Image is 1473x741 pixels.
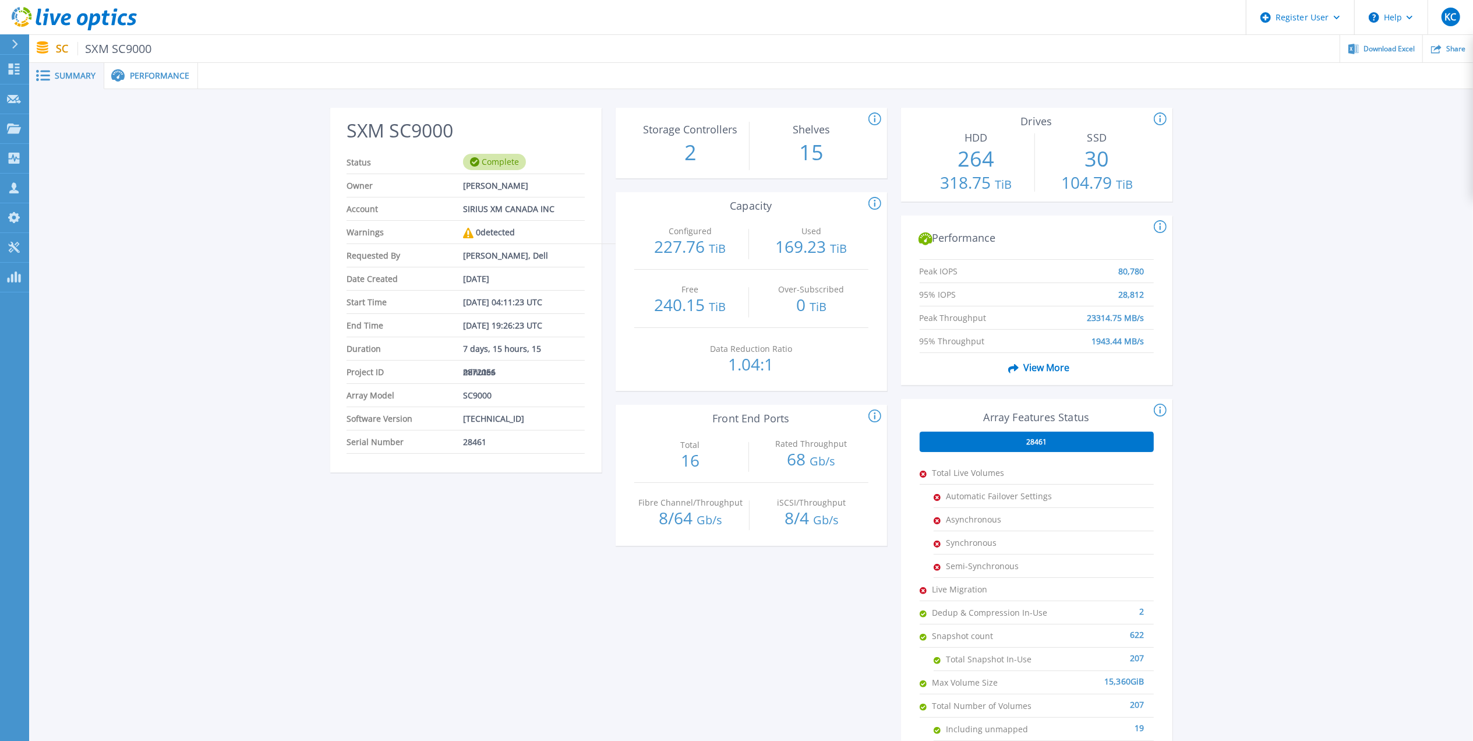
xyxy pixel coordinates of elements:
span: [DATE] 19:26:23 UTC [463,314,542,337]
span: Array Model [347,384,463,407]
span: KC [1444,12,1456,22]
span: Dedup & Compression In-Use [932,601,1049,624]
p: Total [637,441,743,449]
h3: Array Features Status [920,411,1154,424]
span: Performance [130,72,189,80]
span: Semi-Synchronous [946,555,1063,577]
p: Storage Controllers [637,124,744,135]
p: Used [758,227,864,235]
div: Complete [463,154,526,170]
p: 30 [1041,144,1153,174]
span: Duration [347,337,463,360]
span: Gb/s [810,453,835,469]
span: Summary [55,72,96,80]
span: 28461 [1026,437,1047,447]
div: 207 [1049,694,1145,706]
span: TiB [995,177,1012,192]
p: Over-Subscribed [758,285,864,294]
span: Automatic Failover Settings [946,485,1063,507]
span: 23314.75 MB/s [1087,306,1145,317]
span: [PERSON_NAME], Dell [463,244,548,267]
p: 169.23 [755,238,867,257]
span: [DATE] 04:11:23 UTC [463,291,542,313]
div: 2 [1049,601,1145,613]
h3: SSD [1041,132,1153,144]
span: Gb/s [813,512,839,528]
span: SC9000 [463,384,492,407]
span: Warnings [347,221,463,244]
span: 28461 [463,431,486,453]
p: 104.79 [1041,174,1153,193]
span: TiB [830,241,847,256]
p: 2 [634,137,747,168]
span: Status [347,151,463,174]
p: Data Reduction Ratio [698,345,804,353]
div: 0 detected [463,221,515,244]
span: Project ID [347,361,463,383]
span: Total Live Volumes [932,461,1049,484]
span: Live Migration [932,578,1049,601]
p: SC [56,42,152,55]
h3: HDD [920,132,1032,144]
h2: SXM SC9000 [347,120,584,142]
p: 15 [755,137,868,168]
span: End Time [347,314,463,337]
span: Max Volume Size [932,671,1049,694]
span: [TECHNICAL_ID] [463,407,524,430]
p: Configured [637,227,743,235]
span: TiB [709,241,726,256]
span: 7 days, 15 hours, 15 minutes [463,337,575,360]
span: Software Version [347,407,463,430]
span: Total Snapshot In-Use [946,648,1063,671]
span: Date Created [347,267,463,290]
span: Account [347,197,463,220]
span: 80,780 [1119,260,1145,271]
span: Total Number of Volumes [932,694,1049,717]
p: 0 [755,297,867,315]
p: Shelves [758,124,865,135]
div: 15,360 GiB [1049,671,1145,683]
p: 264 [920,144,1032,174]
h2: Performance [919,232,1154,246]
span: Asynchronous [946,508,1063,531]
span: Including unmapped volumes [946,718,1063,740]
span: Download Excel [1364,45,1415,52]
p: 16 [634,452,747,468]
p: 240.15 [634,297,747,315]
p: 68 [755,451,867,470]
div: 207 [1063,648,1145,659]
span: Gb/s [697,512,722,528]
span: Peak IOPS [920,260,1038,271]
span: Share [1446,45,1465,52]
span: 2872056 [463,361,496,383]
p: iSCSI/Throughput [758,499,865,507]
span: SIRIUS XM CANADA INC [463,197,554,220]
span: Synchronous [946,531,1063,554]
span: SXM SC9000 [77,42,152,55]
span: Requested By [347,244,463,267]
span: 95% Throughput [920,330,1038,341]
span: TiB [1116,177,1133,192]
span: TiB [709,299,726,315]
span: Snapshot count [932,624,1049,647]
span: Peak Throughput [920,306,1038,317]
p: 318.75 [920,174,1032,193]
p: 8 / 4 [755,510,868,528]
span: [DATE] [463,267,489,290]
span: 1943.44 MB/s [1092,330,1145,341]
p: Fibre Channel/Throughput [637,499,744,507]
p: 227.76 [634,238,747,257]
span: Owner [347,174,463,197]
span: Serial Number [347,431,463,453]
span: 28,812 [1119,283,1145,294]
span: View More [1004,357,1069,379]
div: 622 [1049,624,1145,636]
p: Rated Throughput [758,440,864,448]
span: [PERSON_NAME] [463,174,528,197]
p: 8 / 64 [634,510,747,528]
span: Start Time [347,291,463,313]
div: 19 [1063,718,1145,729]
p: 1.04:1 [695,356,807,372]
span: TiB [810,299,826,315]
span: 95% IOPS [920,283,1038,294]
